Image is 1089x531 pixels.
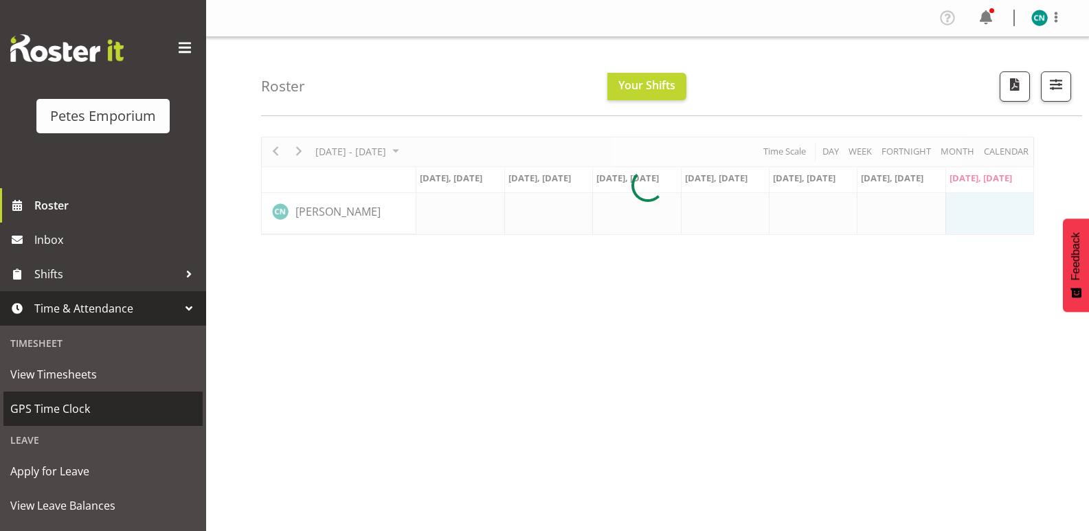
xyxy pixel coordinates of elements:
[10,364,196,385] span: View Timesheets
[3,329,203,357] div: Timesheet
[1031,10,1048,26] img: christine-neville11214.jpg
[3,392,203,426] a: GPS Time Clock
[1063,218,1089,312] button: Feedback - Show survey
[1000,71,1030,102] button: Download a PDF of the roster according to the set date range.
[10,495,196,516] span: View Leave Balances
[3,426,203,454] div: Leave
[261,78,305,94] h4: Roster
[34,229,199,250] span: Inbox
[10,461,196,482] span: Apply for Leave
[1041,71,1071,102] button: Filter Shifts
[3,357,203,392] a: View Timesheets
[618,78,675,93] span: Your Shifts
[50,106,156,126] div: Petes Emporium
[1070,232,1082,280] span: Feedback
[34,195,199,216] span: Roster
[10,398,196,419] span: GPS Time Clock
[607,73,686,100] button: Your Shifts
[3,488,203,523] a: View Leave Balances
[10,34,124,62] img: Rosterit website logo
[3,454,203,488] a: Apply for Leave
[34,264,179,284] span: Shifts
[34,298,179,319] span: Time & Attendance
